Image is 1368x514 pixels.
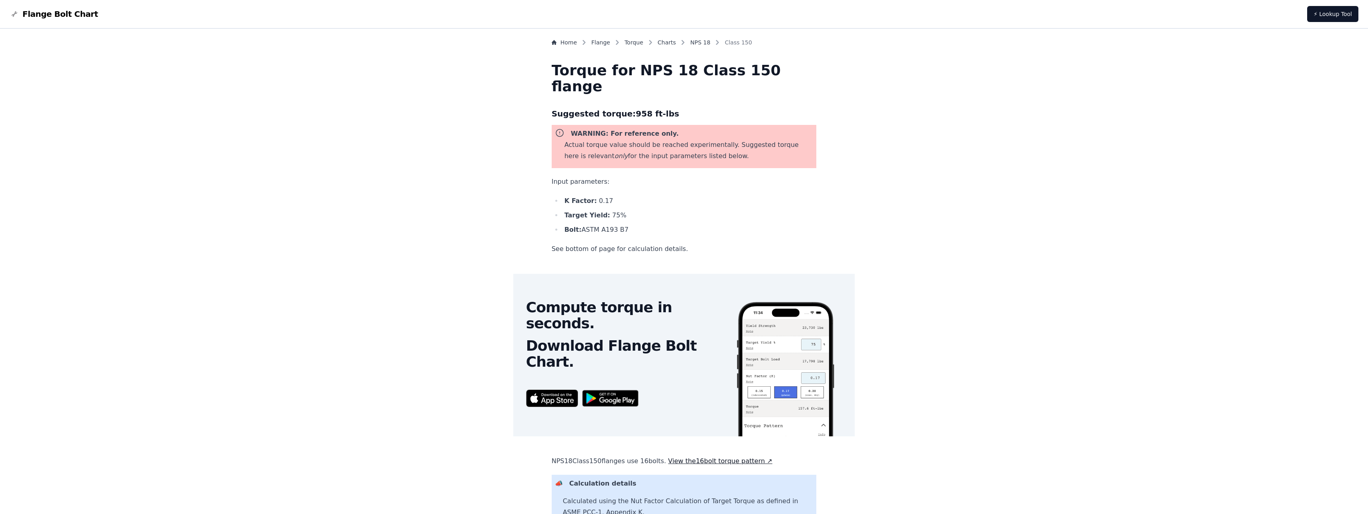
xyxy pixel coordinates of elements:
b: K Factor: [564,197,597,205]
a: Home [552,38,577,46]
nav: Breadcrumb [552,38,817,50]
h3: Suggested torque: 958 ft-lbs [552,107,817,120]
b: Calculation details [569,480,637,487]
a: ⚡ Lookup Tool [1307,6,1358,22]
i: only [615,152,628,160]
b: WARNING: For reference only. [571,130,679,137]
b: Bolt: [564,226,582,233]
p: Input parameters: [552,176,817,187]
li: ASTM A193 B7 [562,224,817,235]
p: See bottom of page for calculation details. [552,243,817,255]
a: View the16bolt torque pattern ↗ [668,457,772,465]
h1: Torque for NPS 18 Class 150 flange [552,62,817,94]
p: Actual torque value should be reached experimentally. Suggested torque here is relevant for the i... [564,139,814,162]
h2: Download Flange Bolt Chart. [526,338,723,370]
img: Get it on Google Play [578,386,643,411]
li: 0.17 [562,195,817,207]
a: Flange [591,38,610,46]
a: Charts [658,38,676,46]
img: Flange Bolt Chart Logo [10,9,19,19]
a: Flange Bolt Chart LogoFlange Bolt Chart [10,8,98,20]
img: App Store badge for the Flange Bolt Chart app [526,390,578,407]
p: NPS 18 Class 150 flanges use 16 bolts. [552,456,817,467]
span: Flange Bolt Chart [22,8,98,20]
h2: Compute torque in seconds. [526,299,723,331]
b: Target Yield: [564,211,610,219]
li: 75 % [562,210,817,221]
img: Screenshot of the Flange Bolt Chart app showing a torque calculation. [736,302,836,498]
a: NPS 18 [690,38,710,46]
a: Torque [625,38,643,46]
span: Class 150 [725,38,752,46]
